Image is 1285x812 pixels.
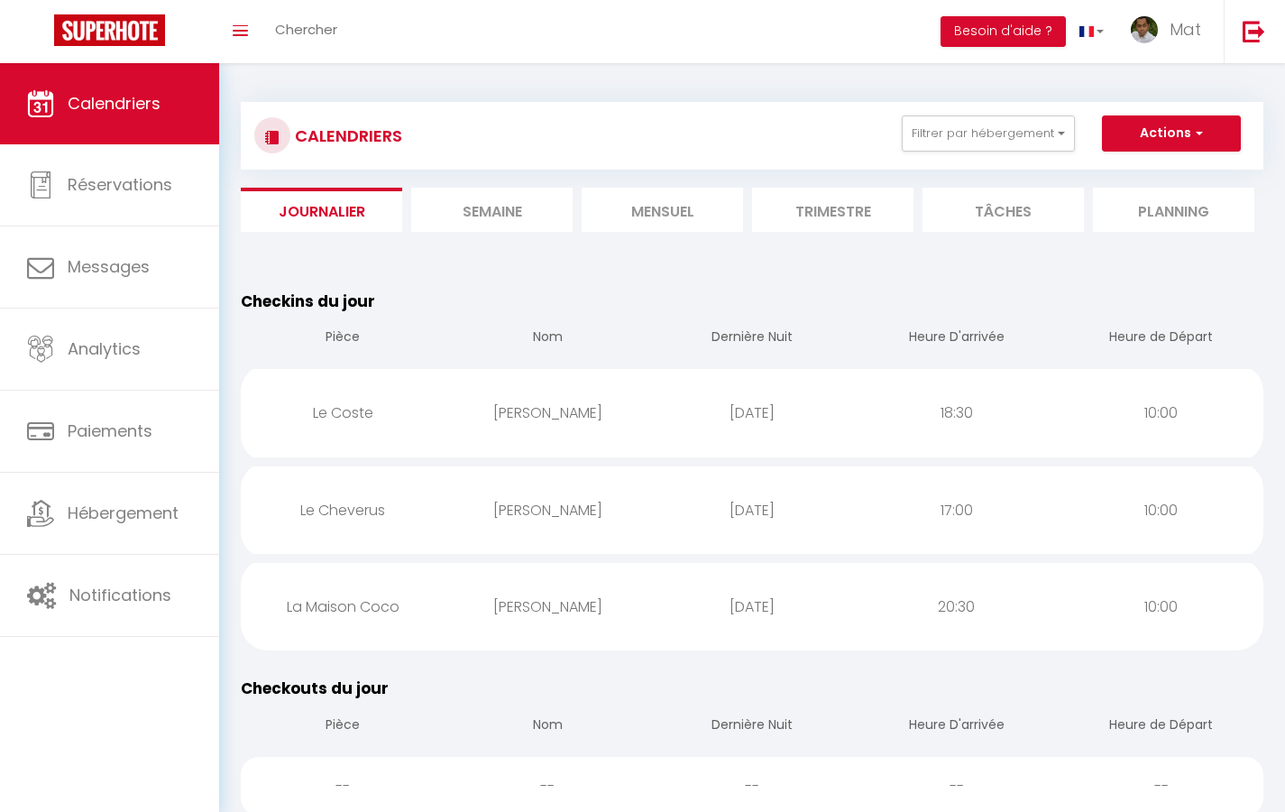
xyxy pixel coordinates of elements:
div: 17:00 [854,481,1059,540]
span: Hébergement [68,502,179,524]
div: [PERSON_NAME] [445,577,650,636]
div: 10:00 [1059,383,1263,442]
div: 10:00 [1059,577,1263,636]
th: Heure de Départ [1059,313,1263,364]
div: La Maison Coco [241,577,445,636]
li: Semaine [411,188,573,232]
div: [DATE] [650,577,855,636]
span: Checkins du jour [241,291,375,312]
span: Checkouts du jour [241,678,389,699]
span: Analytics [68,337,141,360]
span: Notifications [69,584,171,606]
div: 10:00 [1059,481,1263,540]
span: Calendriers [68,92,161,115]
img: ... [1131,16,1158,43]
img: logout [1243,20,1265,42]
div: Le Coste [241,383,445,442]
button: Actions [1102,115,1241,152]
span: Réservations [68,173,172,196]
img: Super Booking [54,14,165,46]
h3: CALENDRIERS [290,115,402,156]
th: Dernière Nuit [650,701,855,752]
th: Heure D'arrivée [854,313,1059,364]
span: Chercher [275,20,337,39]
button: Ouvrir le widget de chat LiveChat [14,7,69,61]
div: [DATE] [650,383,855,442]
th: Nom [445,313,650,364]
div: 20:30 [854,577,1059,636]
th: Heure de Départ [1059,701,1263,752]
th: Dernière Nuit [650,313,855,364]
li: Planning [1093,188,1254,232]
li: Trimestre [752,188,913,232]
div: [DATE] [650,481,855,540]
li: Journalier [241,188,402,232]
button: Besoin d'aide ? [941,16,1066,47]
th: Pièce [241,701,445,752]
span: Mat [1170,18,1201,41]
div: Le Cheverus [241,481,445,540]
th: Nom [445,701,650,752]
th: Pièce [241,313,445,364]
div: [PERSON_NAME] [445,383,650,442]
th: Heure D'arrivée [854,701,1059,752]
li: Mensuel [582,188,743,232]
div: 18:30 [854,383,1059,442]
div: [PERSON_NAME] [445,481,650,540]
span: Messages [68,255,150,278]
li: Tâches [922,188,1084,232]
span: Paiements [68,420,152,442]
button: Filtrer par hébergement [902,115,1075,152]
